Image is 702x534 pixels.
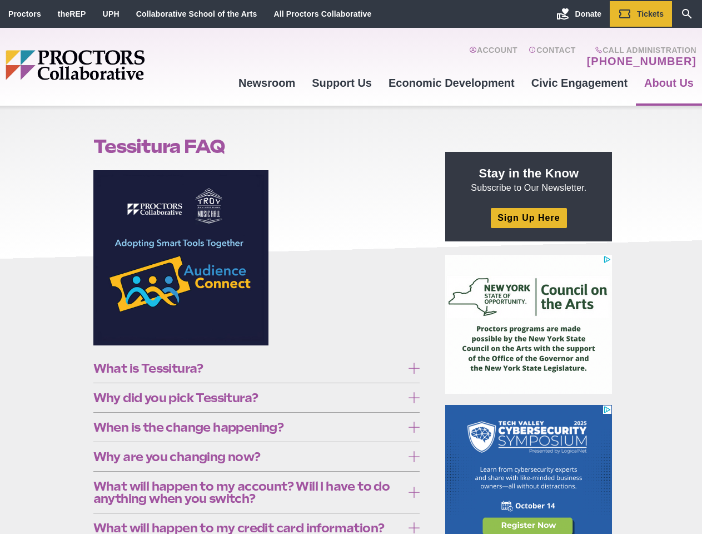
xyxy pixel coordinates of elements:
a: All Proctors Collaborative [273,9,371,18]
a: Search [672,1,702,27]
span: Why did you pick Tessitura? [93,392,403,404]
strong: Stay in the Know [479,166,579,180]
a: Contact [529,46,576,68]
img: Proctors logo [6,50,230,80]
span: Why are you changing now? [93,451,403,463]
a: theREP [58,9,86,18]
span: What will happen to my credit card information? [93,522,403,534]
span: Call Administration [584,46,696,55]
a: Account [469,46,517,68]
a: Sign Up Here [491,208,566,228]
a: UPH [103,9,120,18]
span: What is Tessitura? [93,362,403,374]
iframe: Advertisement [445,255,612,394]
h1: Tessitura FAQ [93,136,420,157]
span: What will happen to my account? Will I have to do anything when you switch? [93,480,403,505]
span: Tickets [637,9,664,18]
a: Civic Engagement [523,68,636,98]
a: [PHONE_NUMBER] [587,55,696,68]
p: Subscribe to Our Newsletter. [459,165,599,194]
a: Support Us [303,68,380,98]
span: Donate [575,9,601,18]
a: Newsroom [230,68,303,98]
a: Donate [548,1,610,27]
a: Collaborative School of the Arts [136,9,257,18]
a: Proctors [8,9,41,18]
a: Tickets [610,1,672,27]
a: Economic Development [380,68,523,98]
a: About Us [636,68,702,98]
span: When is the change happening? [93,421,403,433]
